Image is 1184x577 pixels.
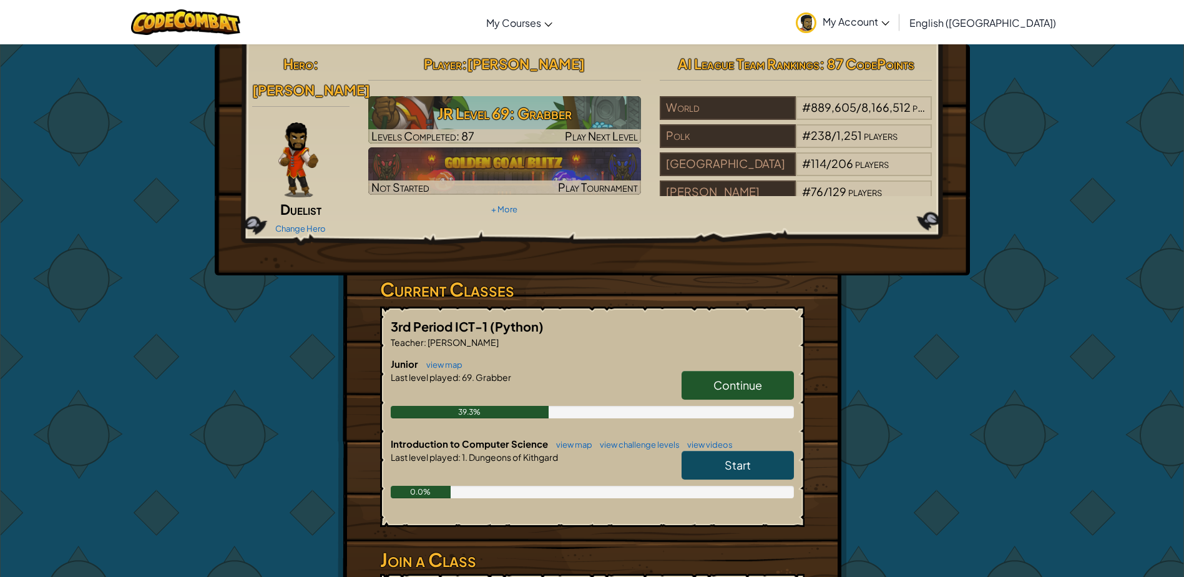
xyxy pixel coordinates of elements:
[280,200,321,218] span: Duelist
[131,9,240,35] img: CodeCombat logo
[855,156,889,170] span: players
[660,124,796,148] div: Polk
[252,81,370,99] span: [PERSON_NAME]
[368,147,641,195] a: Not StartedPlay Tournament
[491,204,517,214] a: + More
[426,337,499,348] span: [PERSON_NAME]
[424,55,462,72] span: Player
[391,486,451,498] div: 0.0%
[550,440,592,450] a: view map
[391,372,458,383] span: Last level played
[486,16,541,29] span: My Courses
[458,372,461,383] span: :
[462,55,467,72] span: :
[420,360,462,370] a: view map
[660,152,796,176] div: [GEOGRAPHIC_DATA]
[713,378,762,392] span: Continue
[391,337,424,348] span: Teacher
[681,440,733,450] a: view videos
[790,2,896,42] a: My Account
[283,55,313,72] span: Hero
[811,128,831,142] span: 238
[912,100,946,114] span: players
[660,164,932,179] a: [GEOGRAPHIC_DATA]#114/206players
[856,100,861,114] span: /
[811,100,856,114] span: 889,605
[802,156,811,170] span: #
[820,55,914,72] span: : 87 CodePoints
[796,12,816,33] img: avatar
[474,372,511,383] span: Grabber
[660,180,796,204] div: [PERSON_NAME]
[371,180,429,194] span: Not Started
[861,100,911,114] span: 8,166,512
[371,129,474,143] span: Levels Completed: 87
[467,451,558,463] span: Dungeons of Kithgard
[725,458,751,472] span: Start
[802,100,811,114] span: #
[565,129,638,143] span: Play Next Level
[903,6,1062,39] a: English ([GEOGRAPHIC_DATA])
[828,184,846,199] span: 129
[848,184,882,199] span: players
[678,55,820,72] span: AI League Team Rankings
[802,128,811,142] span: #
[811,156,826,170] span: 114
[660,136,932,150] a: Polk#238/1,251players
[802,184,811,199] span: #
[391,318,490,334] span: 3rd Period ICT-1
[467,55,585,72] span: [PERSON_NAME]
[594,440,680,450] a: view challenge levels
[660,96,796,120] div: World
[278,122,318,197] img: duelist-pose.png
[368,147,641,195] img: Golden Goal
[368,96,641,144] a: Play Next Level
[461,372,474,383] span: 69.
[458,451,461,463] span: :
[823,15,889,28] span: My Account
[380,546,805,574] h3: Join a Class
[275,224,326,234] a: Change Hero
[424,337,426,348] span: :
[391,438,550,450] span: Introduction to Computer Science
[380,275,805,303] h3: Current Classes
[391,406,549,418] div: 39.3%
[831,156,853,170] span: 206
[831,128,836,142] span: /
[823,184,828,199] span: /
[391,358,420,370] span: Junior
[660,108,932,122] a: World#889,605/8,166,512players
[909,16,1056,29] span: English ([GEOGRAPHIC_DATA])
[864,128,898,142] span: players
[826,156,831,170] span: /
[660,192,932,207] a: [PERSON_NAME]#76/129players
[480,6,559,39] a: My Courses
[391,451,458,463] span: Last level played
[368,99,641,127] h3: JR Level 69: Grabber
[368,96,641,144] img: JR Level 69: Grabber
[558,180,638,194] span: Play Tournament
[811,184,823,199] span: 76
[461,451,467,463] span: 1.
[836,128,862,142] span: 1,251
[313,55,318,72] span: :
[490,318,544,334] span: (Python)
